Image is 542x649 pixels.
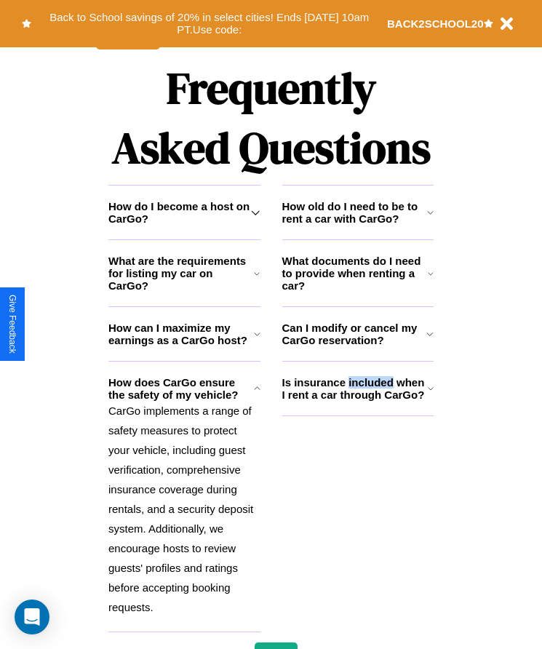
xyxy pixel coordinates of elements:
h3: How do I become a host on CarGo? [108,200,251,225]
h3: How does CarGo ensure the safety of my vehicle? [108,376,254,401]
h3: Is insurance included when I rent a car through CarGo? [282,376,428,401]
h3: Can I modify or cancel my CarGo reservation? [282,322,427,346]
button: Back to School savings of 20% in select cities! Ends [DATE] 10am PT.Use code: [31,7,387,40]
h3: What are the requirements for listing my car on CarGo? [108,255,254,292]
p: CarGo implements a range of safety measures to protect your vehicle, including guest verification... [108,401,260,617]
h3: How old do I need to be to rent a car with CarGo? [282,200,427,225]
h3: What documents do I need to provide when renting a car? [282,255,429,292]
h1: Frequently Asked Questions [108,51,434,185]
h3: How can I maximize my earnings as a CarGo host? [108,322,254,346]
div: Open Intercom Messenger [15,600,49,634]
div: Give Feedback [7,295,17,354]
b: BACK2SCHOOL20 [387,17,484,30]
